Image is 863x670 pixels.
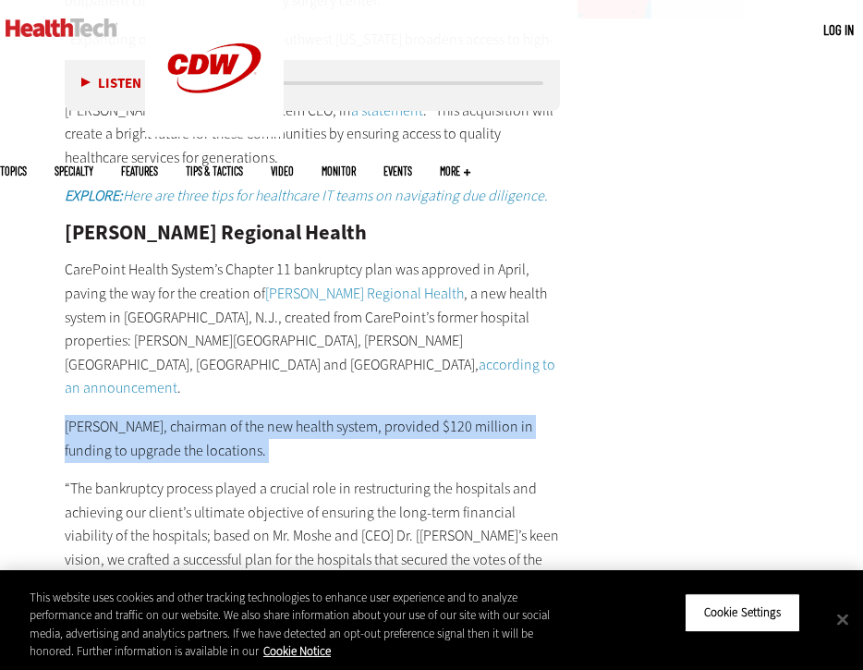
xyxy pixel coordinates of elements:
[121,165,158,177] a: Features
[271,165,294,177] a: Video
[823,21,854,38] a: Log in
[383,165,412,177] a: Events
[186,165,243,177] a: Tips & Tactics
[145,122,284,141] a: CDW
[265,284,464,303] a: [PERSON_NAME] Regional Health
[65,223,560,243] h2: [PERSON_NAME] Regional Health
[263,643,331,659] a: More information about your privacy
[822,599,863,640] button: Close
[30,589,564,661] div: This website uses cookies and other tracking technologies to enhance user experience and to analy...
[823,20,854,40] div: User menu
[440,165,470,177] span: More
[65,415,560,462] p: [PERSON_NAME], chairman of the new health system, provided $120 million in funding to upgrade the...
[65,477,560,619] p: “The bankruptcy process played a crucial role in restructuring the hospitals and achieving our cl...
[55,165,93,177] span: Specialty
[6,18,117,37] img: Home
[65,258,560,400] p: CarePoint Health System’s Chapter 11 bankruptcy plan was approved in April, paving the way for th...
[322,165,356,177] a: MonITor
[685,593,800,632] button: Cookie Settings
